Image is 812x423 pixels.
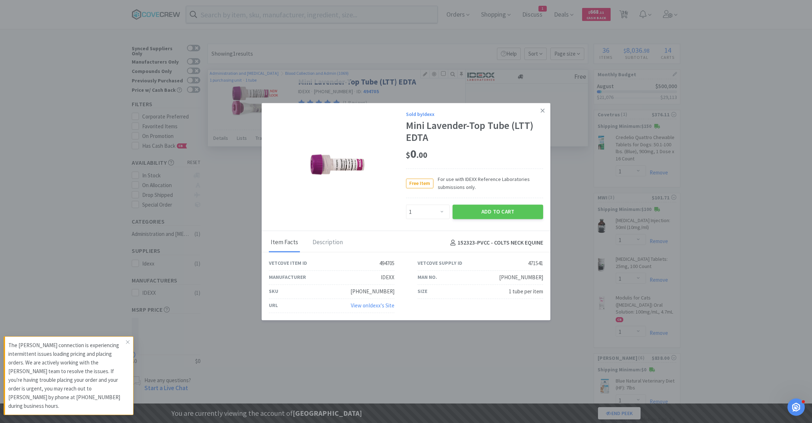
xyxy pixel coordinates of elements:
span: For use with IDEXX Reference Laboratories submissions only. [433,175,543,191]
img: ce1bbaff943e4cedb529e47f5765bd2a_471541.png [310,138,364,192]
div: 471541 [528,259,543,268]
h4: 152323 - PVCC - COLTS NECK EQUINE [448,238,543,248]
span: $ [406,150,410,160]
div: Man No. [418,273,437,281]
span: . 00 [416,150,427,160]
span: Free Item [406,179,433,188]
p: The [PERSON_NAME] connection is experiencing intermittent issues loading pricing and placing orde... [8,341,126,410]
div: [PHONE_NUMBER] [499,273,543,282]
div: Sold by Idexx [406,110,543,118]
div: URL [269,302,278,310]
div: Size [418,288,427,295]
div: Item Facts [269,234,300,252]
button: Add to Cart [453,205,543,219]
div: 1 tube per item [509,287,543,296]
div: Mini Lavender-Top Tube (LTT) EDTA [406,120,543,144]
div: SKU [269,288,278,295]
a: View onIdexx's Site [351,302,394,309]
iframe: Intercom live chat [787,398,805,416]
div: 494705 [379,259,394,268]
div: Manufacturer [269,273,306,281]
div: Description [311,234,345,252]
div: Vetcove Item ID [269,259,307,267]
span: 0 [406,147,427,161]
div: IDEXX [381,273,394,282]
div: Vetcove Supply ID [418,259,462,267]
div: [PHONE_NUMBER] [350,287,394,296]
